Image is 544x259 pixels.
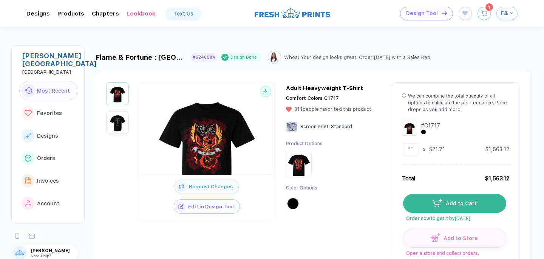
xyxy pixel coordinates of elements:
[294,107,372,112] span: 314 people favorited this product.
[421,122,440,129] div: # C1717
[173,11,193,17] div: Text Us
[440,235,478,241] span: Add to Store
[25,87,32,94] img: link to icon
[25,155,31,161] img: link to icon
[175,180,239,194] button: iconRequest Changes
[166,8,201,20] a: Text Us
[286,85,363,92] div: Adult Heavyweight T-Shirt
[37,133,58,139] span: Designs
[287,153,310,176] img: Product Option
[96,53,187,61] div: Flame & Fortune : [GEOGRAPHIC_DATA]
[442,11,447,15] img: icon
[286,122,297,132] img: Screen Print
[286,141,323,147] div: Product Options
[403,213,505,221] span: Order now to get it by [DATE]
[26,10,50,17] div: DesignsToggle dropdown menu
[300,124,330,129] span: Screen Print :
[127,10,156,17] div: Lookbook
[22,70,78,75] div: Rice University
[92,10,119,17] div: ChaptersToggle dropdown menu chapters
[19,171,78,191] button: link to iconInvoices
[429,146,445,153] div: $21.71
[37,155,55,161] span: Orders
[442,200,477,206] span: Add to Cart
[402,174,415,183] div: Total
[108,84,127,103] img: ed239c2b-23ee-4e7f-aef3-f1b84d6742fa_nt_front_1758903822408.jpg
[284,54,431,60] div: Whoa! Your design looks great. Order [DATE] with a Sales Rep.
[193,55,215,60] div: #524868A
[186,204,240,209] span: Edit in Design Tool
[57,10,84,17] div: ProductsToggle dropdown menu
[19,126,78,146] button: link to iconDesigns
[331,124,352,129] span: Standard
[501,10,508,17] span: F&
[403,229,506,248] button: iconAdd to Store
[37,178,59,184] span: Invoices
[37,200,59,206] span: Account
[485,3,493,11] sup: 1
[174,199,240,214] button: iconEdit in Design Tool
[230,54,257,60] div: Design Done
[37,88,70,94] span: Most Recent
[25,133,31,138] img: link to icon
[146,86,267,207] img: ed239c2b-23ee-4e7f-aef3-f1b84d6742fa_nt_front_1758903822408.jpg
[406,10,438,17] span: Design Tool
[31,253,51,258] span: Need Help?
[22,52,78,68] div: will rice College
[269,52,280,63] img: Sophie.png
[187,184,238,189] span: Request Changes
[403,248,505,256] span: Open a store and collect orders.
[431,233,440,242] img: icon
[176,202,186,212] img: icon
[176,181,187,192] img: icon
[286,95,339,101] span: Comfort Colors C1717
[25,110,32,116] img: link to icon
[19,194,78,213] button: link to iconAccount
[25,177,31,184] img: link to icon
[108,113,127,132] img: ed239c2b-23ee-4e7f-aef3-f1b84d6742fa_nt_back_1758903822416.jpg
[19,103,78,123] button: link to iconFavorites
[37,110,62,116] span: Favorites
[433,199,442,206] img: icon
[496,7,518,20] button: F&
[255,7,330,19] img: logo
[488,5,490,9] span: 1
[400,7,453,20] button: Design Toolicon
[25,200,31,207] img: link to icon
[423,146,425,153] div: x
[127,10,156,17] div: LookbookToggle dropdown menu chapters
[19,81,78,101] button: link to iconMost Recent
[403,194,506,213] button: iconAdd to Cart
[485,174,509,183] div: $1,563.12
[286,185,323,191] div: Color Options
[31,248,78,253] span: [PERSON_NAME]
[408,93,509,113] div: We can combine the total quantity of all options to calculate the per item price. Price drops as ...
[402,121,417,136] img: Design Group Summary Cell
[19,149,78,168] button: link to iconOrders
[485,146,509,153] div: $1,563.12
